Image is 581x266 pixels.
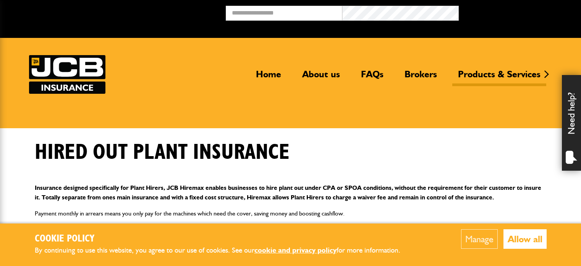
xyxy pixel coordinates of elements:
[35,209,547,219] p: Payment monthly in arrears means you only pay for the machines which need the cover, saving money...
[461,229,498,249] button: Manage
[29,55,105,94] img: JCB Insurance Services logo
[562,75,581,171] div: Need help?
[296,69,346,86] a: About us
[399,69,443,86] a: Brokers
[254,246,337,255] a: cookie and privacy policy
[35,245,413,256] p: By continuing to use this website, you agree to our use of cookies. See our for more information.
[503,229,547,249] button: Allow all
[250,69,287,86] a: Home
[355,69,389,86] a: FAQs
[459,6,575,18] button: Broker Login
[35,183,547,202] p: Insurance designed specifically for Plant Hirers, JCB Hiremax enables businesses to hire plant ou...
[29,55,105,94] a: JCB Insurance Services
[35,140,290,165] h1: Hired out plant insurance
[35,233,413,245] h2: Cookie Policy
[452,69,546,86] a: Products & Services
